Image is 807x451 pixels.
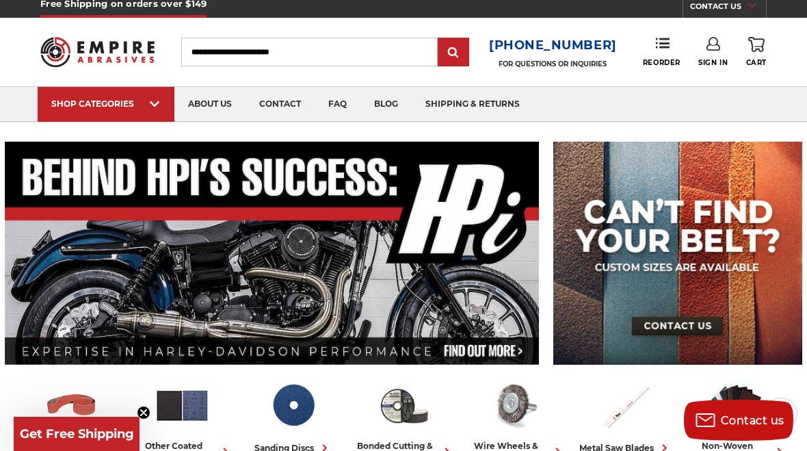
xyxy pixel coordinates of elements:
a: Cart [746,37,767,67]
a: contact [246,87,315,122]
div: SHOP CATEGORIES [51,99,161,109]
img: Banner for an interview featuring Horsepower Inc who makes Harley performance upgrades featured o... [5,142,540,365]
a: Reorder [643,37,680,66]
p: FOR QUESTIONS OR INQUIRIES [489,60,617,68]
img: Sanding Belts [43,377,100,434]
span: Get Free Shipping [20,426,134,441]
img: Sanding Discs [265,377,321,434]
span: Reorder [643,58,680,67]
img: Bonded Cutting & Grinding [375,377,432,434]
input: Submit [440,39,467,66]
img: promo banner for custom belts. [553,142,802,365]
img: Metal Saw Blades [597,377,654,434]
div: Get Free ShippingClose teaser [14,417,140,451]
img: Non-woven Abrasives [708,377,765,434]
button: Close teaser [137,406,150,420]
span: Cart [746,58,767,67]
img: Other Coated Abrasives [154,377,211,434]
a: blog [360,87,412,122]
a: [PHONE_NUMBER] [489,36,617,55]
img: Empire Abrasives [40,29,155,74]
button: Contact us [684,400,793,441]
a: about us [174,87,246,122]
span: Sign In [698,58,728,67]
img: Wire Wheels & Brushes [486,377,543,434]
a: shipping & returns [412,87,533,122]
a: faq [315,87,360,122]
span: Contact us [721,414,784,427]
